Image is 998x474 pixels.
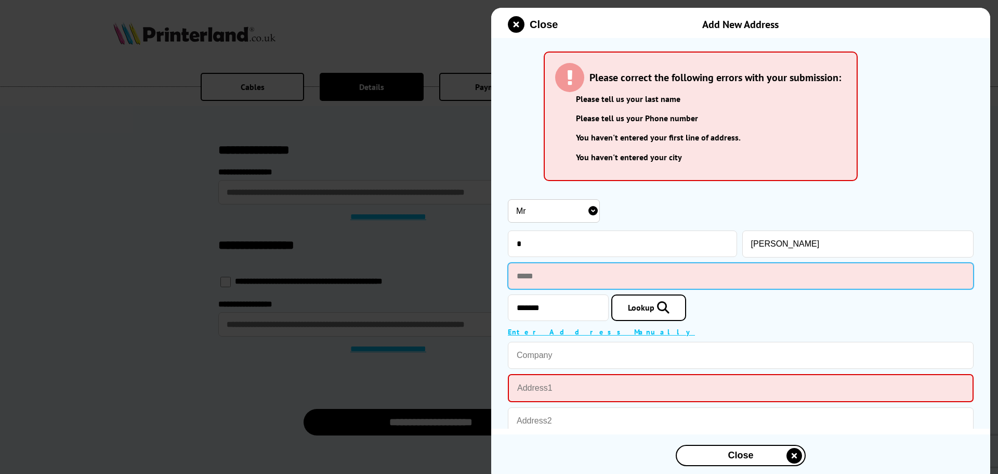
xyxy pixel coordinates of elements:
[576,92,867,106] li: Please tell us your last name
[611,294,686,321] a: Lookup
[628,302,654,313] span: Lookup
[703,450,779,461] span: Close
[508,407,974,434] input: Address2
[508,16,558,33] button: close modal
[576,131,867,145] li: You haven't entered your first line of address.
[576,111,867,125] li: Please tell us your Phone number
[530,19,558,31] span: Close
[576,150,867,164] li: You haven't entered your city
[508,374,974,402] input: Address1
[508,342,974,369] input: Company
[508,327,695,337] a: Enter Address Manually
[601,18,881,31] div: Add New Address
[742,230,974,258] input: Last Name
[676,445,806,466] button: close modal
[589,71,841,87] h3: Please correct the following errors with your submission:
